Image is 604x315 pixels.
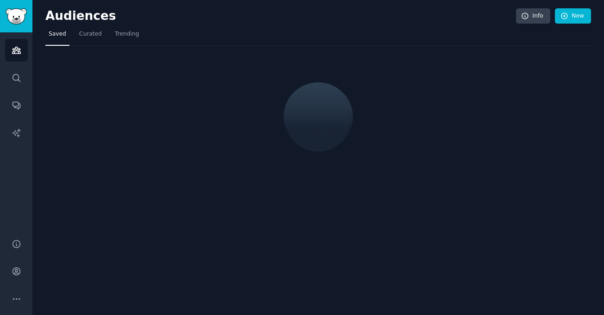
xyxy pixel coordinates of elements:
[45,9,516,24] h2: Audiences
[45,27,69,46] a: Saved
[516,8,550,24] a: Info
[115,30,139,38] span: Trending
[555,8,591,24] a: New
[112,27,142,46] a: Trending
[76,27,105,46] a: Curated
[6,8,27,25] img: GummySearch logo
[49,30,66,38] span: Saved
[79,30,102,38] span: Curated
